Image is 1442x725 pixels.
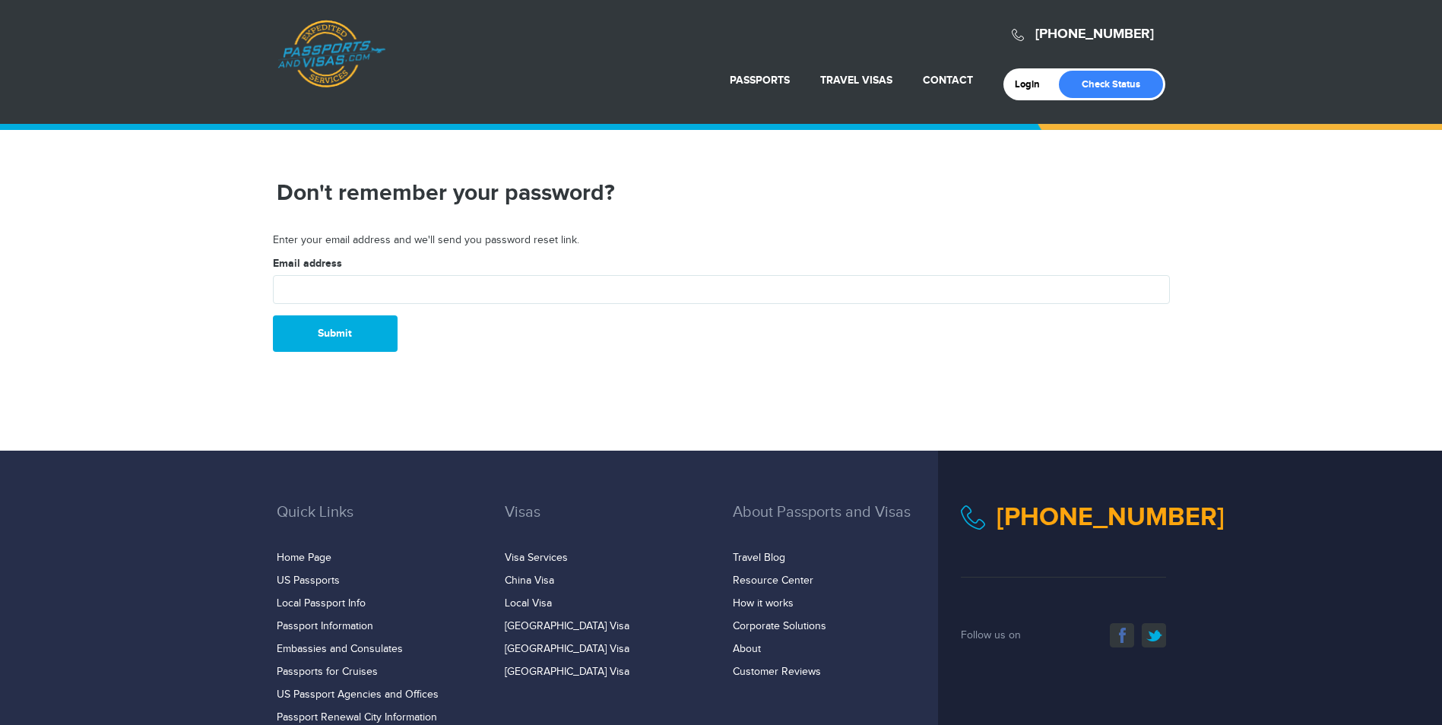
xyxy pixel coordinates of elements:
a: How it works [733,597,794,609]
h3: Quick Links [277,504,482,543]
a: [GEOGRAPHIC_DATA] Visa [505,643,629,655]
a: [GEOGRAPHIC_DATA] Visa [505,620,629,632]
a: [PHONE_NUMBER] [1035,26,1154,43]
a: Embassies and Consulates [277,643,403,655]
a: Local Passport Info [277,597,366,609]
a: facebook [1110,623,1134,647]
a: Travel Visas [820,74,892,87]
h1: Don't remember your password? [277,179,938,207]
a: Passports [730,74,790,87]
a: twitter [1142,623,1166,647]
label: Email address [273,256,342,271]
a: Resource Center [733,575,813,587]
p: Enter your email address and we'll send you password reset link. [273,233,1170,249]
a: [GEOGRAPHIC_DATA] Visa [505,666,629,678]
a: About [733,643,761,655]
a: Contact [923,74,973,87]
a: Check Status [1059,71,1163,98]
button: Submit [273,315,398,352]
a: [PHONE_NUMBER] [997,502,1225,533]
a: Customer Reviews [733,666,821,678]
a: Home Page [277,552,331,564]
a: US Passports [277,575,340,587]
a: Login [1015,78,1051,90]
a: Visa Services [505,552,568,564]
a: China Visa [505,575,554,587]
a: Passports for Cruises [277,666,378,678]
a: Passport Renewal City Information [277,711,437,723]
a: US Passport Agencies and Offices [277,689,439,701]
a: Passport Information [277,620,373,632]
a: Corporate Solutions [733,620,826,632]
span: Follow us on [961,629,1021,641]
a: Travel Blog [733,552,785,564]
h3: About Passports and Visas [733,504,938,543]
a: Local Visa [505,597,552,609]
a: Passports & [DOMAIN_NAME] [277,20,385,88]
h3: Visas [505,504,710,543]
